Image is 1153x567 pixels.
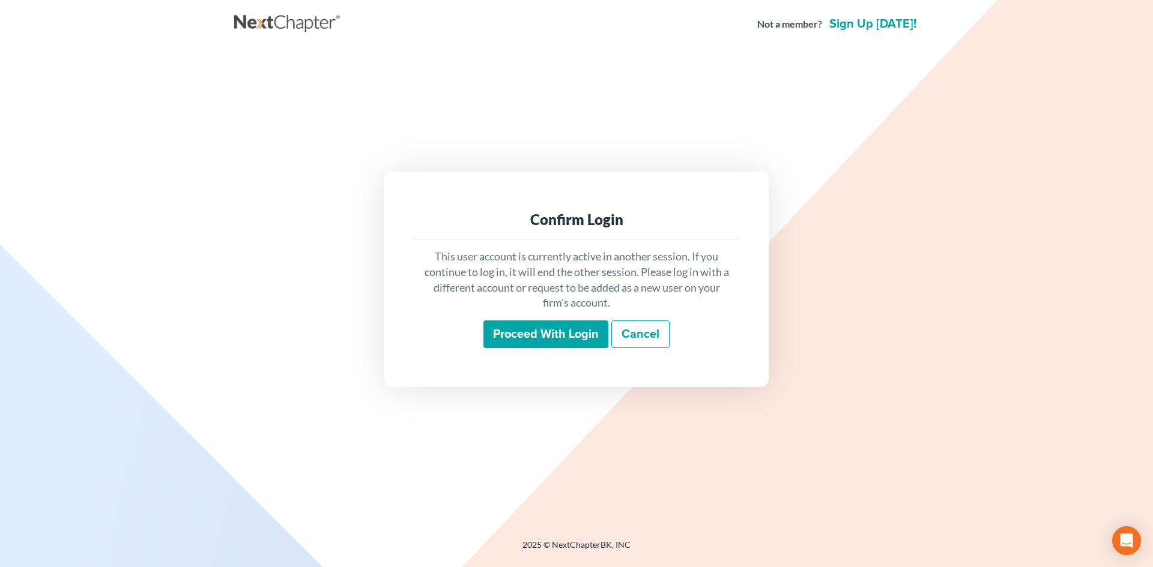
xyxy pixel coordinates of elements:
a: Cancel [611,320,670,348]
p: This user account is currently active in another session. If you continue to log in, it will end ... [423,249,730,311]
strong: Not a member? [757,17,822,31]
div: Open Intercom Messenger [1112,526,1141,555]
input: Proceed with login [483,320,608,348]
div: 2025 © NextChapterBK, INC [234,539,919,560]
div: Confirm Login [423,210,730,229]
a: Sign up [DATE]! [827,18,919,30]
